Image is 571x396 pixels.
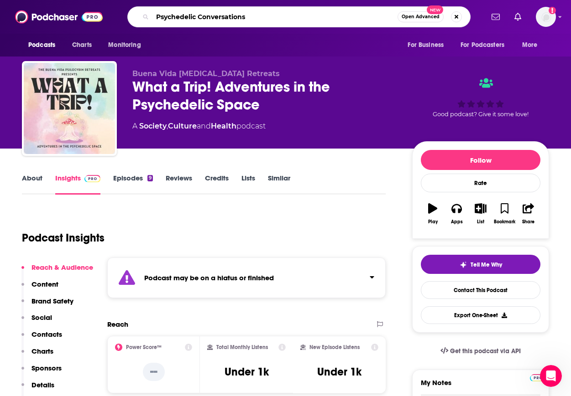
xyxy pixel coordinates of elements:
[469,197,492,230] button: List
[530,373,546,381] a: Pro website
[477,219,484,225] div: List
[147,175,153,181] div: 9
[241,174,255,195] a: Lists
[132,69,280,78] span: Buena Vida [MEDICAL_DATA] Retreats
[530,374,546,381] img: Podchaser Pro
[421,174,540,192] div: Rate
[107,320,128,329] h2: Reach
[421,306,540,324] button: Export One-Sheet
[168,122,197,130] a: Culture
[433,111,529,118] span: Good podcast? Give it some love!
[428,219,438,225] div: Play
[21,263,93,280] button: Reach & Audience
[55,174,100,195] a: InsightsPodchaser Pro
[166,174,192,195] a: Reviews
[31,364,62,372] p: Sponsors
[492,197,516,230] button: Bookmark
[22,174,42,195] a: About
[517,197,540,230] button: Share
[317,365,361,379] h3: Under 1k
[113,174,153,195] a: Episodes9
[412,69,549,126] div: Good podcast? Give it some love!
[455,36,518,54] button: open menu
[421,255,540,274] button: tell me why sparkleTell Me Why
[398,11,444,22] button: Open AdvancedNew
[127,6,471,27] div: Search podcasts, credits, & more...
[540,365,562,387] iframe: Intercom live chat
[152,10,398,24] input: Search podcasts, credits, & more...
[522,219,534,225] div: Share
[102,36,152,54] button: open menu
[167,122,168,130] span: ,
[31,280,58,288] p: Content
[132,121,266,132] div: A podcast
[21,330,62,347] button: Contacts
[31,263,93,272] p: Reach & Audience
[451,219,463,225] div: Apps
[225,365,269,379] h3: Under 1k
[22,231,105,245] h1: Podcast Insights
[536,7,556,27] button: Show profile menu
[24,63,115,154] img: What a Trip! Adventures in the Psychedelic Space
[211,122,236,130] a: Health
[22,36,67,54] button: open menu
[536,7,556,27] img: User Profile
[522,39,538,51] span: More
[205,174,229,195] a: Credits
[107,257,386,298] section: Click to expand status details
[143,363,165,381] p: --
[21,347,53,364] button: Charts
[445,197,468,230] button: Apps
[494,219,515,225] div: Bookmark
[401,36,455,54] button: open menu
[31,330,62,339] p: Contacts
[536,7,556,27] span: Logged in as ebolden
[216,344,268,350] h2: Total Monthly Listens
[421,150,540,170] button: Follow
[471,261,502,268] span: Tell Me Why
[15,8,103,26] img: Podchaser - Follow, Share and Rate Podcasts
[433,340,528,362] a: Get this podcast via API
[511,9,525,25] a: Show notifications dropdown
[31,297,73,305] p: Brand Safety
[408,39,444,51] span: For Business
[139,122,167,130] a: Society
[72,39,92,51] span: Charts
[421,378,540,394] label: My Notes
[309,344,360,350] h2: New Episode Listens
[549,7,556,14] svg: Add a profile image
[21,313,52,330] button: Social
[28,39,55,51] span: Podcasts
[516,36,549,54] button: open menu
[66,36,97,54] a: Charts
[402,15,440,19] span: Open Advanced
[460,261,467,268] img: tell me why sparkle
[427,5,443,14] span: New
[31,347,53,355] p: Charts
[461,39,504,51] span: For Podcasters
[197,122,211,130] span: and
[144,273,274,282] strong: Podcast may be on a hiatus or finished
[268,174,290,195] a: Similar
[31,381,54,389] p: Details
[21,297,73,314] button: Brand Safety
[450,347,521,355] span: Get this podcast via API
[21,364,62,381] button: Sponsors
[421,197,445,230] button: Play
[84,175,100,182] img: Podchaser Pro
[31,313,52,322] p: Social
[21,280,58,297] button: Content
[488,9,503,25] a: Show notifications dropdown
[421,281,540,299] a: Contact This Podcast
[108,39,141,51] span: Monitoring
[126,344,162,350] h2: Power Score™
